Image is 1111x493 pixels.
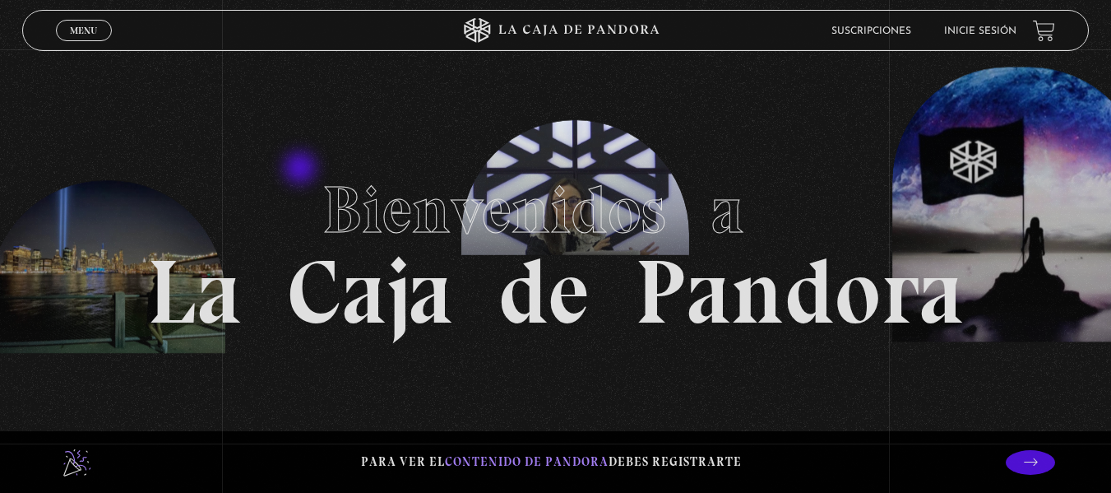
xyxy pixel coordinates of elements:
a: Suscripciones [831,26,911,36]
a: View your shopping cart [1033,19,1055,41]
span: Menu [70,26,97,35]
p: Para ver el debes registrarte [361,451,742,473]
h1: La Caja de Pandora [147,156,964,337]
span: Cerrar [64,40,103,51]
span: Bienvenidos a [322,170,789,249]
span: contenido de Pandora [445,454,609,469]
a: Inicie sesión [944,26,1016,36]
